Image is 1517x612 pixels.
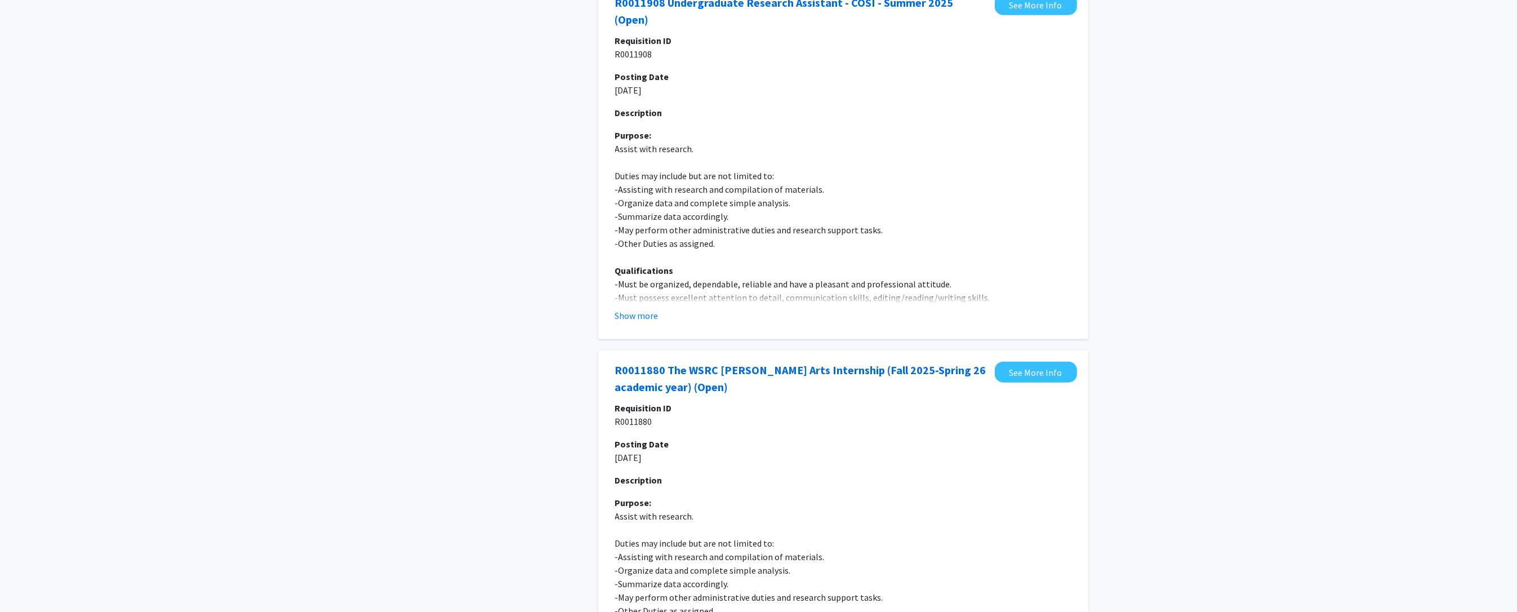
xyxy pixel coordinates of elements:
[615,415,1071,428] p: R0011880
[615,402,672,414] b: Requisition ID
[615,128,1071,318] p: Assist with research. Duties may include but are not limited to: -Assisting with research and com...
[8,561,48,604] iframe: Chat
[615,130,652,141] b: Purpose:
[995,362,1077,383] a: Opens in a new tab
[615,474,662,486] b: Description
[615,362,989,396] a: Opens in a new tab
[615,47,1071,61] p: R0011908
[615,438,669,450] b: Posting Date
[615,497,652,508] b: Purpose:
[615,83,1071,97] p: [DATE]
[615,451,1071,464] p: [DATE]
[615,71,669,82] b: Posting Date
[615,35,672,46] b: Requisition ID
[615,265,674,276] b: Qualifications
[615,309,659,322] button: Show more
[615,107,662,118] b: Description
